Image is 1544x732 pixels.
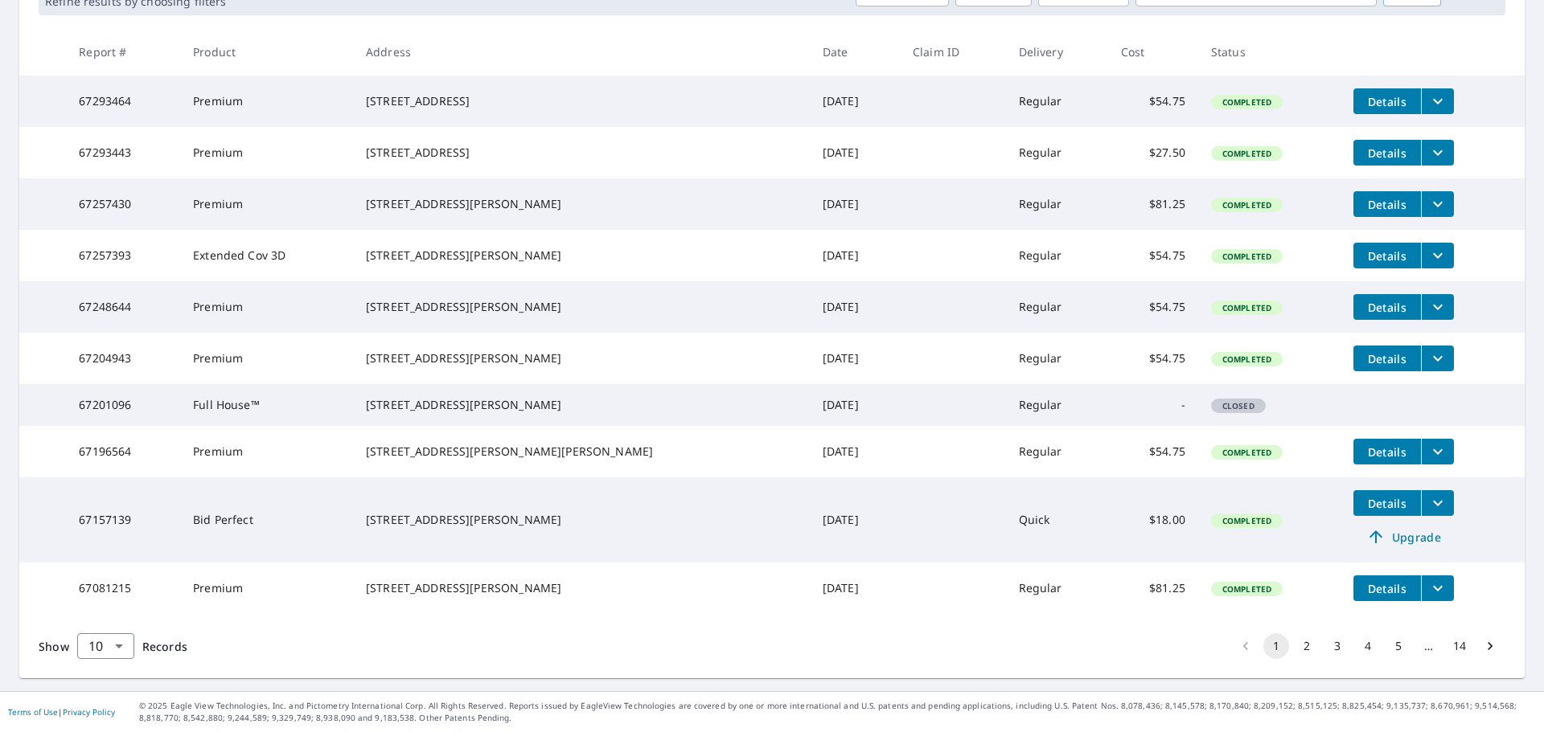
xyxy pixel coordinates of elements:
span: Details [1363,197,1411,212]
button: filesDropdownBtn-67204943 [1421,346,1454,371]
td: 67204943 [66,333,180,384]
span: Upgrade [1363,527,1444,546]
td: [DATE] [810,178,900,230]
td: [DATE] [810,384,900,426]
button: filesDropdownBtn-67257393 [1421,243,1454,268]
button: page 1 [1263,633,1289,659]
td: Premium [180,127,353,178]
th: Product [180,28,353,76]
button: filesDropdownBtn-67248644 [1421,294,1454,320]
div: [STREET_ADDRESS][PERSON_NAME] [366,196,797,212]
td: [DATE] [810,76,900,127]
button: Go to page 2 [1294,633,1320,659]
td: $54.75 [1108,333,1198,384]
span: Details [1363,581,1411,596]
td: 67157139 [66,477,180,562]
td: [DATE] [810,426,900,477]
td: Regular [1006,76,1108,127]
td: - [1108,384,1198,426]
button: detailsBtn-67248644 [1353,294,1421,320]
a: Privacy Policy [63,706,115,718]
td: 67201096 [66,384,180,426]
a: Upgrade [1353,524,1454,550]
div: [STREET_ADDRESS][PERSON_NAME][PERSON_NAME] [366,444,797,460]
th: Address [353,28,810,76]
span: Details [1363,496,1411,511]
button: detailsBtn-67293443 [1353,140,1421,166]
td: Premium [180,426,353,477]
td: [DATE] [810,281,900,333]
th: Report # [66,28,180,76]
span: Completed [1213,583,1281,595]
td: Regular [1006,333,1108,384]
button: Go to page 3 [1324,633,1350,659]
button: filesDropdownBtn-67257430 [1421,191,1454,217]
span: Records [142,639,187,654]
div: [STREET_ADDRESS] [366,145,797,161]
td: Premium [180,178,353,230]
span: Completed [1213,302,1281,313]
td: $54.75 [1108,230,1198,281]
span: Completed [1213,447,1281,458]
th: Date [810,28,900,76]
td: Premium [180,333,353,384]
td: Regular [1006,230,1108,281]
button: detailsBtn-67196564 [1353,439,1421,464]
div: [STREET_ADDRESS] [366,93,797,109]
td: [DATE] [810,477,900,562]
span: Details [1363,351,1411,366]
td: Premium [180,281,353,333]
td: Regular [1006,281,1108,333]
nav: pagination navigation [1230,633,1505,659]
button: filesDropdownBtn-67293464 [1421,88,1454,114]
span: Details [1363,444,1411,460]
td: Premium [180,562,353,614]
div: [STREET_ADDRESS][PERSON_NAME] [366,512,797,528]
button: filesDropdownBtn-67196564 [1421,439,1454,464]
td: 67293464 [66,76,180,127]
td: $81.25 [1108,178,1198,230]
td: [DATE] [810,230,900,281]
div: [STREET_ADDRESS][PERSON_NAME] [366,580,797,596]
span: Closed [1213,400,1264,411]
button: detailsBtn-67257430 [1353,191,1421,217]
div: Show 10 records [77,633,134,659]
th: Status [1198,28,1341,76]
td: $54.75 [1108,76,1198,127]
td: Full House™ [180,384,353,426]
div: [STREET_ADDRESS][PERSON_NAME] [366,350,797,366]
p: | [8,707,115,717]
td: [DATE] [810,127,900,178]
td: 67257430 [66,178,180,230]
td: Extended Cov 3D [180,230,353,281]
button: detailsBtn-67157139 [1353,490,1421,516]
div: [STREET_ADDRESS][PERSON_NAME] [366,299,797,315]
td: Regular [1006,178,1108,230]
button: Go to page 5 [1386,633,1411,659]
div: [STREET_ADDRESS][PERSON_NAME] [366,397,797,413]
button: detailsBtn-67204943 [1353,346,1421,371]
span: Completed [1213,199,1281,211]
td: Premium [180,76,353,127]
td: 67081215 [66,562,180,614]
button: Go to next page [1477,633,1503,659]
td: $54.75 [1108,281,1198,333]
td: Regular [1006,426,1108,477]
td: Regular [1006,384,1108,426]
span: Completed [1213,251,1281,262]
th: Cost [1108,28,1198,76]
td: 67257393 [66,230,180,281]
span: Details [1363,94,1411,109]
button: filesDropdownBtn-67157139 [1421,490,1454,516]
th: Delivery [1006,28,1108,76]
button: filesDropdownBtn-67081215 [1421,575,1454,601]
span: Completed [1213,148,1281,159]
p: © 2025 Eagle View Technologies, Inc. and Pictometry International Corp. All Rights Reserved. Repo... [139,700,1536,724]
span: Details [1363,248,1411,264]
button: Go to page 14 [1447,633,1472,659]
div: [STREET_ADDRESS][PERSON_NAME] [366,247,797,264]
td: [DATE] [810,333,900,384]
td: Regular [1006,562,1108,614]
div: 10 [77,624,134,669]
div: … [1416,638,1442,654]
